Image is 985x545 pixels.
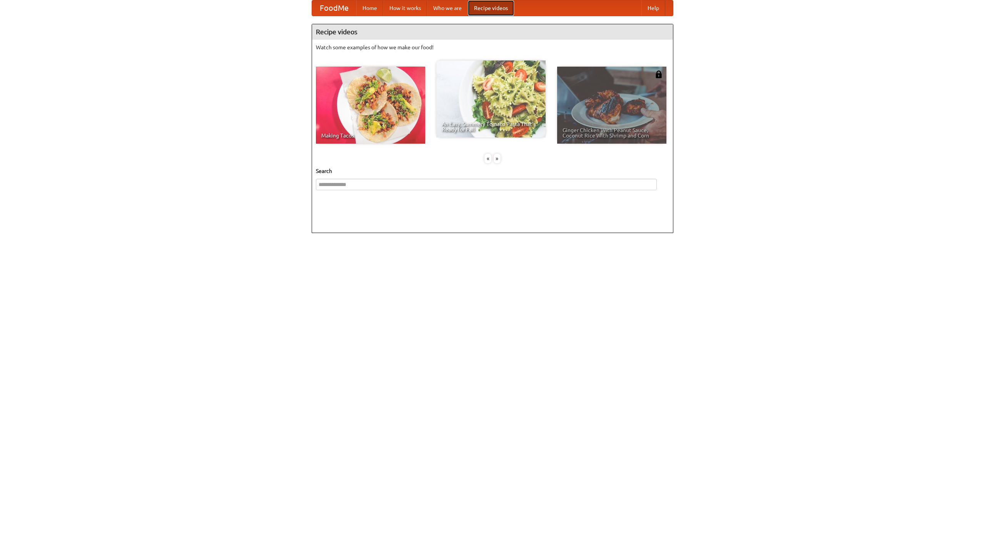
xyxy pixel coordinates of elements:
h4: Recipe videos [312,24,673,40]
a: FoodMe [312,0,356,16]
a: Making Tacos [316,67,425,144]
a: How it works [383,0,427,16]
span: An Easy, Summery Tomato Pasta That's Ready for Fall [442,121,540,132]
span: Making Tacos [321,133,420,138]
div: « [484,154,491,163]
a: Recipe videos [468,0,514,16]
a: Help [641,0,665,16]
p: Watch some examples of how we make our food! [316,44,669,51]
img: 483408.png [655,70,663,78]
a: Home [356,0,383,16]
a: Who we are [427,0,468,16]
div: » [494,154,501,163]
h5: Search [316,167,669,175]
a: An Easy, Summery Tomato Pasta That's Ready for Fall [436,60,546,138]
